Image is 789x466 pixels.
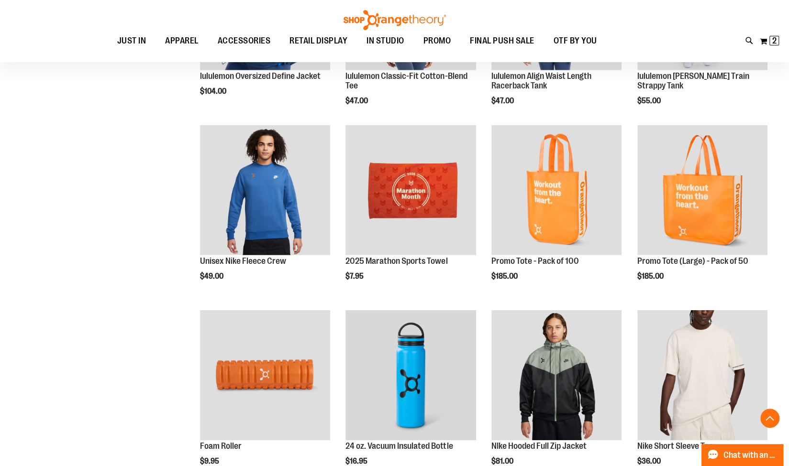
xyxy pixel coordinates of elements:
span: $55.00 [637,97,662,105]
a: NIke Hooded Full Zip Jacket [491,310,622,442]
span: $16.95 [345,457,369,466]
a: PROMO [414,30,461,52]
img: Unisex Nike Fleece Crew [200,125,330,255]
a: 24 oz. Vacuum Insulated Bottle [345,441,453,451]
a: RETAIL DISPLAY [280,30,357,52]
span: $185.00 [491,272,519,281]
div: product [195,120,335,305]
span: 2 [772,36,777,45]
img: NIke Hooded Full Zip Jacket [491,310,622,440]
a: Nike Short Sleeve Tee [637,310,767,442]
a: lululemon Oversized Define Jacket [200,71,321,81]
span: $81.00 [491,457,515,466]
a: OTF BY YOU [544,30,607,52]
img: Promo Tote (Large) - Pack of 50 [637,125,767,255]
span: RETAIL DISPLAY [289,30,347,52]
span: PROMO [423,30,451,52]
a: lululemon Classic-Fit Cotton-Blend Tee [345,71,467,90]
a: 2025 Marathon Sports Towel [345,125,476,257]
img: Foam Roller [200,310,330,440]
span: $185.00 [637,272,665,281]
span: $36.00 [637,457,662,466]
span: $104.00 [200,87,228,96]
a: 2025 Marathon Sports Towel [345,256,447,266]
div: product [341,120,480,305]
a: lululemon [PERSON_NAME] Train Strappy Tank [637,71,749,90]
a: Promo Tote - Pack of 100 [491,125,622,257]
span: IN STUDIO [367,30,404,52]
a: Promo Tote - Pack of 100 [491,256,579,266]
div: product [487,120,626,305]
span: Chat with an Expert [723,451,778,460]
a: ACCESSORIES [208,30,280,52]
a: Foam Roller [200,441,242,451]
a: 24 oz. Vacuum Insulated Bottle [345,310,476,442]
button: Back To Top [760,409,779,428]
a: Foam Roller [200,310,330,442]
img: Nike Short Sleeve Tee [637,310,767,440]
span: JUST IN [117,30,146,52]
img: Promo Tote - Pack of 100 [491,125,622,255]
a: Nike Short Sleeve Tee [637,441,713,451]
span: ACCESSORIES [218,30,271,52]
span: $49.00 [200,272,225,281]
span: $47.00 [491,97,515,105]
img: 24 oz. Vacuum Insulated Bottle [345,310,476,440]
a: Promo Tote (Large) - Pack of 50 [637,256,748,266]
span: $7.95 [345,272,365,281]
img: Shop Orangetheory [342,10,447,30]
a: Unisex Nike Fleece Crew [200,256,286,266]
a: FINAL PUSH SALE [460,30,544,52]
a: NIke Hooded Full Zip Jacket [491,441,587,451]
a: Unisex Nike Fleece Crew [200,125,330,257]
a: IN STUDIO [357,30,414,52]
img: 2025 Marathon Sports Towel [345,125,476,255]
a: APPAREL [156,30,208,52]
span: APPAREL [165,30,199,52]
div: product [633,120,772,305]
span: $9.95 [200,457,221,466]
span: $47.00 [345,97,369,105]
a: JUST IN [108,30,156,52]
button: Chat with an Expert [701,444,784,466]
span: OTF BY YOU [554,30,597,52]
span: FINAL PUSH SALE [470,30,534,52]
a: lululemon Align Waist Length Racerback Tank [491,71,591,90]
a: Promo Tote (Large) - Pack of 50 [637,125,767,257]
